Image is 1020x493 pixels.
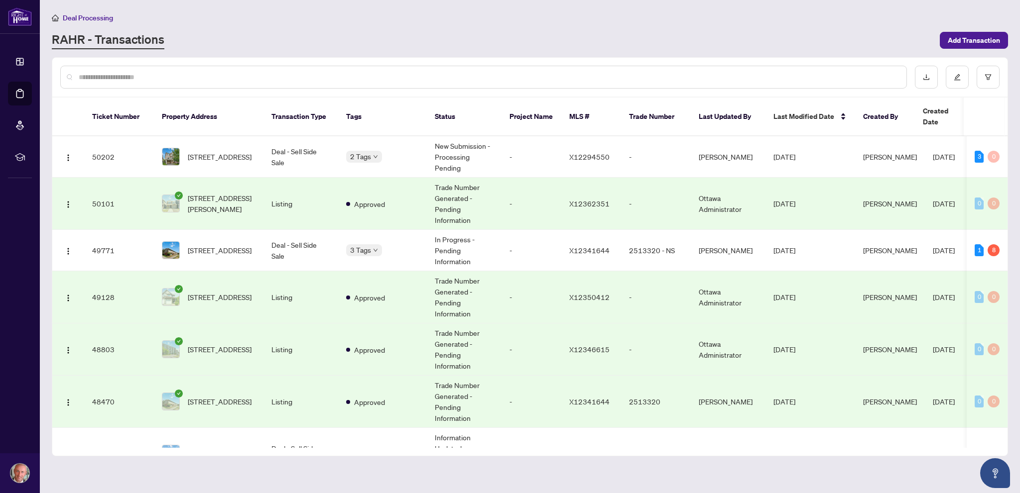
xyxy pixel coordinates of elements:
span: Approved [354,396,385,407]
button: Logo [60,289,76,305]
span: [STREET_ADDRESS][PERSON_NAME] [188,193,255,214]
span: X12362351 [569,199,610,208]
span: [DATE] [933,293,955,301]
td: 50202 [84,136,154,178]
span: check-circle [175,192,183,199]
img: thumbnail-img [162,289,179,305]
span: [DATE] [773,246,795,255]
th: Project Name [502,98,561,136]
span: Approved [354,292,385,303]
td: - [502,271,561,323]
span: [DATE] [773,345,795,354]
span: [DATE] [933,246,955,255]
img: logo [8,7,32,26]
img: thumbnail-img [162,148,179,165]
img: logo_orange.svg [16,16,24,24]
td: Trade Number Generated - Pending Information [427,323,502,376]
div: Domain: [PERSON_NAME][DOMAIN_NAME] [26,26,165,34]
td: - [502,323,561,376]
span: check-circle [175,285,183,293]
td: 50101 [84,178,154,230]
button: filter [977,66,1000,89]
img: Logo [64,247,72,255]
span: [DATE] [933,199,955,208]
img: thumbnail-img [162,242,179,259]
span: filter [985,74,992,81]
td: 2512211 - NS [621,428,691,480]
th: Ticket Number [84,98,154,136]
td: Trade Number Generated - Pending Information [427,271,502,323]
span: [PERSON_NAME] [863,293,917,301]
span: X12350412 [569,293,610,301]
span: Deal Processing [63,13,113,22]
img: tab_domain_overview_orange.svg [27,58,35,66]
span: [PERSON_NAME] [863,152,917,161]
th: Property Address [154,98,263,136]
img: tab_keywords_by_traffic_grey.svg [99,58,107,66]
td: New Submission - Processing Pending [427,136,502,178]
div: v 4.0.25 [28,16,49,24]
td: Listing [263,323,338,376]
span: [PERSON_NAME] [863,199,917,208]
div: 8 [988,244,1000,256]
span: check-circle [175,337,183,345]
span: [STREET_ADDRESS] [188,151,252,162]
td: - [502,136,561,178]
img: thumbnail-img [162,195,179,212]
span: [DATE] [933,152,955,161]
span: [STREET_ADDRESS] [188,396,252,407]
span: [DATE] [773,152,795,161]
td: [PERSON_NAME] [691,136,765,178]
span: [STREET_ADDRESS] [188,245,252,256]
th: MLS # [561,98,621,136]
td: Ottawa Administrator [691,323,765,376]
td: Trade Number Generated - Pending Information [427,178,502,230]
div: 0 [988,395,1000,407]
th: Status [427,98,502,136]
img: Logo [64,294,72,302]
img: Logo [64,154,72,162]
span: down [373,248,378,253]
td: - [502,230,561,271]
span: 3 Tags [350,244,371,256]
td: Listing [263,178,338,230]
th: Created Date [915,98,985,136]
div: Domain Overview [38,59,89,65]
td: Listing [263,271,338,323]
img: thumbnail-img [162,445,179,462]
span: [PERSON_NAME] [863,246,917,255]
div: 1 [975,244,984,256]
span: home [52,14,59,21]
td: Ottawa Administrator [691,178,765,230]
td: - [621,323,691,376]
button: download [915,66,938,89]
span: [DATE] [773,199,795,208]
td: [PERSON_NAME] [691,230,765,271]
button: Open asap [980,458,1010,488]
span: [DATE] [773,293,795,301]
td: 47837 [84,428,154,480]
td: Listing [263,376,338,428]
td: Ottawa Administrator [691,271,765,323]
span: check-circle [175,390,183,397]
td: In Progress - Pending Information [427,230,502,271]
th: Transaction Type [263,98,338,136]
img: Logo [64,346,72,354]
button: Logo [60,341,76,357]
div: 0 [975,343,984,355]
button: Logo [60,196,76,211]
span: [DATE] [933,397,955,406]
td: 48470 [84,376,154,428]
td: 49771 [84,230,154,271]
th: Created By [855,98,915,136]
a: RAHR - Transactions [52,31,164,49]
div: 0 [988,151,1000,163]
span: X12294550 [569,152,610,161]
span: [DATE] [933,345,955,354]
button: Logo [60,242,76,258]
td: Deal - Sell Side Sale [263,230,338,271]
td: - [502,178,561,230]
td: Deal - Sell Side Sale [263,428,338,480]
div: 0 [975,395,984,407]
th: Trade Number [621,98,691,136]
